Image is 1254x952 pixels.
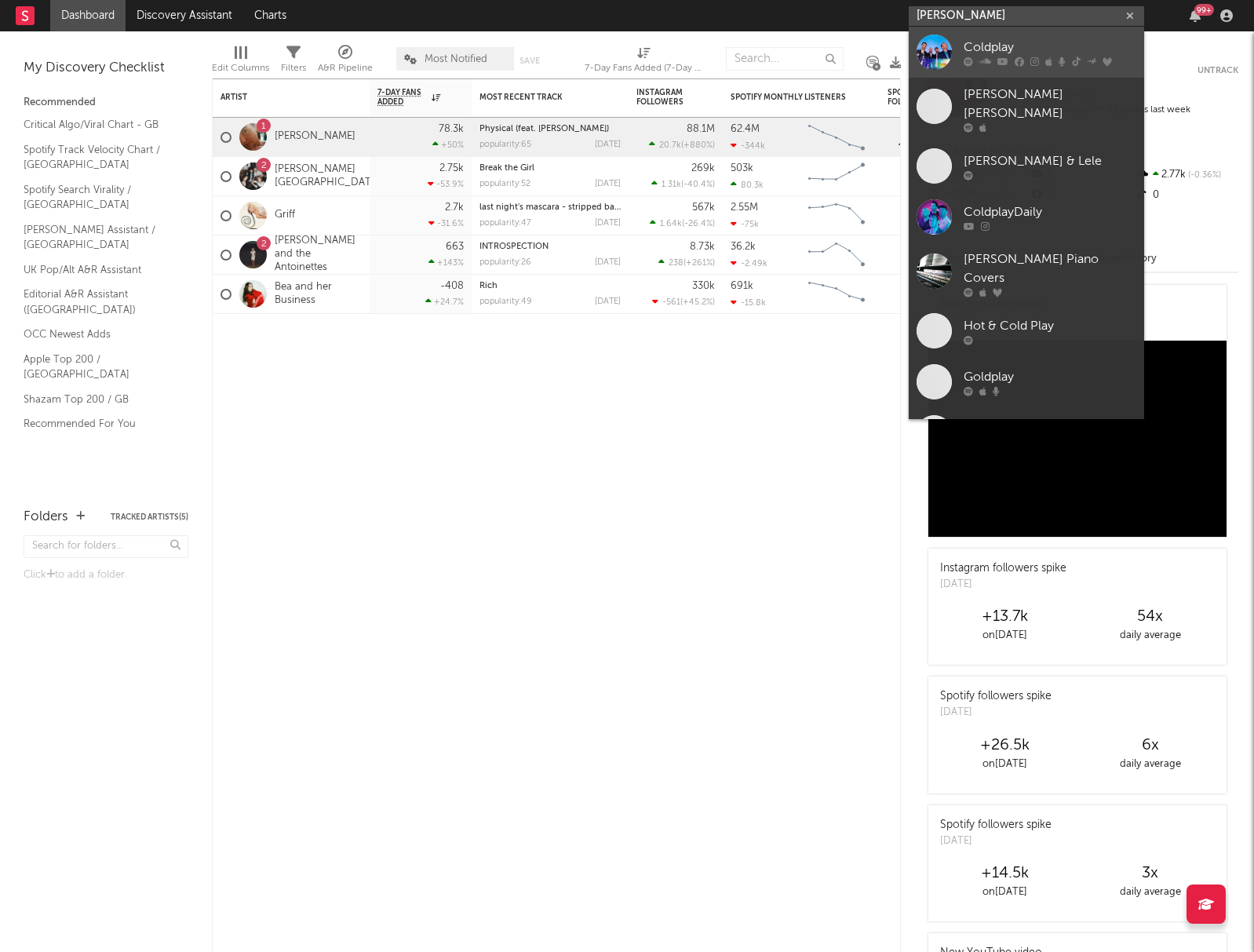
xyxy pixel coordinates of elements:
div: 269k [691,163,715,173]
div: 663 [446,242,464,252]
button: Save [519,57,540,65]
input: Search for artists [909,6,1144,26]
div: Artist [221,93,338,102]
div: Spotify followers spike [940,688,1052,705]
span: 1.31k [662,181,681,189]
div: on [DATE] [932,626,1077,645]
div: Most Recent Track [479,93,597,102]
div: A&R Pipeline [318,39,373,85]
svg: Chart title [801,118,872,157]
div: +24.7 % [425,297,464,307]
a: Editorial A&R Assistant ([GEOGRAPHIC_DATA]) [24,286,173,318]
a: ColdplayDaily [909,191,1144,243]
a: Critical Algo/Viral Chart - GB [24,116,173,133]
div: +13.7k [932,607,1077,626]
div: last night's mascara - stripped back version [479,203,621,212]
div: -2.49k [731,258,767,268]
span: +261 % [686,259,713,268]
div: popularity: 65 [479,140,531,149]
a: Goldplay [909,356,1144,407]
div: 3 x [1077,864,1223,883]
a: INTROSPECTION [479,243,549,251]
div: Edit Columns [212,59,269,78]
div: 62.4M [731,124,760,134]
div: +143 % [428,257,464,268]
div: ( ) [649,140,715,150]
a: Coldpay [909,407,1144,458]
span: Most Notified [425,54,487,64]
div: -408 [440,281,464,291]
button: Untrack [1197,63,1238,78]
a: Break the Girl [479,164,534,173]
a: [PERSON_NAME] [275,130,355,144]
a: Spotify Track Velocity Chart / [GEOGRAPHIC_DATA] [24,141,173,173]
button: Tracked Artists(5) [111,513,188,521]
div: -31.6 % [428,218,464,228]
div: +14.5k [932,864,1077,883]
span: -40.4 % [684,181,713,189]
div: Recommended [24,93,188,112]
span: -26.4 % [684,220,713,228]
div: 78.3k [439,124,464,134]
div: Instagram followers spike [940,560,1066,577]
div: 691k [731,281,753,291]
input: Search for folders... [24,535,188,558]
div: Folders [24,508,68,527]
div: Rich [479,282,621,290]
div: popularity: 47 [479,219,531,228]
button: 99+ [1190,9,1201,22]
div: [DATE] [595,297,621,306]
div: 36.2k [731,242,756,252]
div: [DATE] [595,140,621,149]
div: Filters [281,59,306,78]
a: Coldplay [909,27,1144,78]
div: Coldpay [964,418,1136,437]
div: Hot & Cold Play [964,316,1136,335]
div: -75k [731,219,759,229]
a: Hot & Cold Play [909,305,1144,356]
div: on [DATE] [932,755,1077,774]
div: 7-Day Fans Added (7-Day Fans Added) [585,39,702,85]
div: Goldplay [964,367,1136,386]
div: 8.73k [690,242,715,252]
div: Spotify Monthly Listeners [731,93,848,102]
span: 20.7k [659,141,681,150]
span: +45.2 % [683,298,713,307]
div: Break the Girl [479,164,621,173]
div: 6 x [1077,736,1223,755]
div: [PERSON_NAME] & Lele [964,151,1136,170]
a: UK Pop/Alt A&R Assistant [24,261,173,279]
div: 0 [1134,185,1238,206]
div: ( ) [652,297,715,307]
div: 2.75k [439,163,464,173]
a: OCC Newest Adds [24,326,173,343]
div: [DATE] [595,180,621,188]
div: popularity: 52 [479,180,530,188]
a: [PERSON_NAME] and the Antoinettes [275,235,362,275]
a: last night's mascara - stripped back version [479,203,656,212]
div: daily average [1077,626,1223,645]
div: 2.55M [731,202,758,213]
div: Instagram Followers [636,88,691,107]
div: ( ) [650,218,715,228]
div: ( ) [899,140,966,150]
div: Physical (feat. Troye Sivan) [479,125,621,133]
div: +26.5k [932,736,1077,755]
div: -15.8k [731,297,766,308]
div: daily average [1077,755,1223,774]
span: 1.64k [660,220,682,228]
span: 238 [669,259,684,268]
div: 567k [692,202,715,213]
div: Click to add a folder. [24,566,188,585]
div: My Discovery Checklist [24,59,188,78]
a: Rich [479,282,498,290]
div: 54 x [1077,607,1223,626]
div: [DATE] [940,577,1066,593]
div: 88.1M [687,124,715,134]
div: A&R Pipeline [318,59,373,78]
span: -0.36 % [1186,171,1221,180]
div: Coldplay [964,38,1136,57]
div: Spotify followers spike [940,817,1052,833]
a: Recommended For You [24,415,173,432]
a: [PERSON_NAME] Assistant / [GEOGRAPHIC_DATA] [24,221,173,254]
